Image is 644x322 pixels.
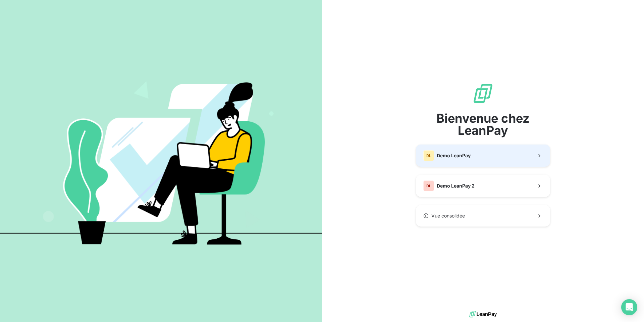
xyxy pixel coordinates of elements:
button: Vue consolidée [416,205,550,227]
div: DL [423,150,434,161]
span: Demo LeanPay [437,152,471,159]
span: Vue consolidée [431,212,465,219]
div: DL [423,180,434,191]
img: logo sigle [472,83,494,104]
img: logo [469,309,497,319]
button: DLDemo LeanPay 2 [416,175,550,197]
span: Demo LeanPay 2 [437,183,475,189]
button: DLDemo LeanPay [416,145,550,167]
div: Open Intercom Messenger [621,299,637,315]
span: Bienvenue chez LeanPay [416,112,550,136]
